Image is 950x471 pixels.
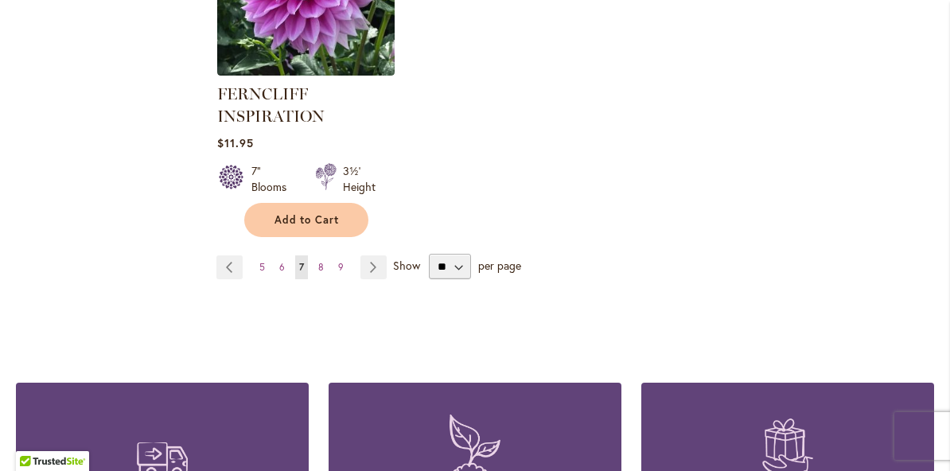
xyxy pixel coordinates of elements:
[318,261,324,273] span: 8
[217,84,325,126] a: FERNCLIFF INSPIRATION
[279,261,285,273] span: 6
[338,261,344,273] span: 9
[244,203,368,237] button: Add to Cart
[274,213,340,227] span: Add to Cart
[217,135,254,150] span: $11.95
[259,261,265,273] span: 5
[255,255,269,279] a: 5
[12,415,56,459] iframe: Launch Accessibility Center
[334,255,348,279] a: 9
[299,261,304,273] span: 7
[393,258,420,273] span: Show
[217,64,395,79] a: Ferncliff Inspiration
[314,255,328,279] a: 8
[343,163,376,195] div: 3½' Height
[275,255,289,279] a: 6
[478,258,521,273] span: per page
[251,163,296,195] div: 7" Blooms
